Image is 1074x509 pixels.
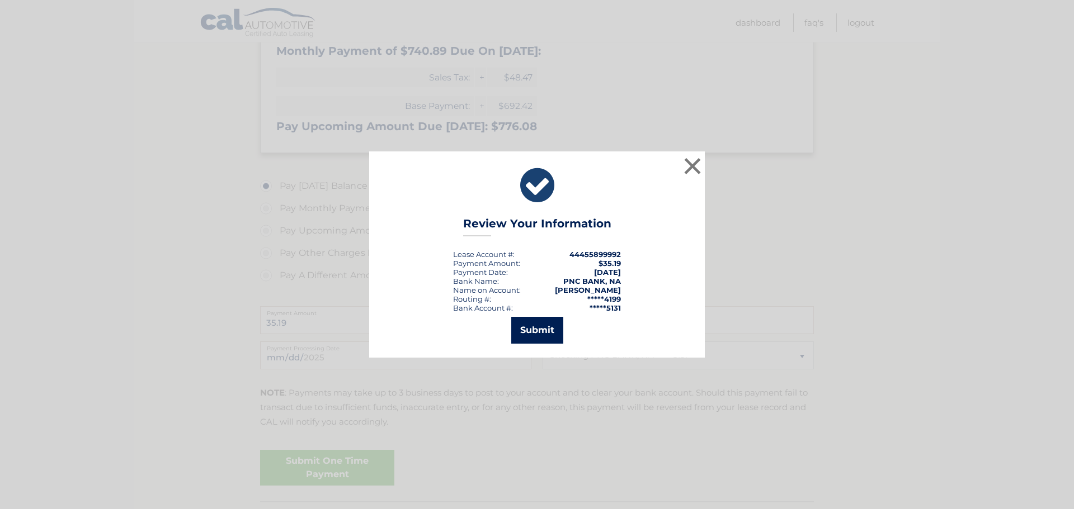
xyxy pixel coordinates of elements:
[453,303,513,312] div: Bank Account #:
[511,317,563,344] button: Submit
[453,259,520,268] div: Payment Amount:
[453,286,521,294] div: Name on Account:
[453,268,506,277] span: Payment Date
[453,294,491,303] div: Routing #:
[453,277,499,286] div: Bank Name:
[453,250,515,259] div: Lease Account #:
[599,259,621,268] span: $35.19
[563,277,621,286] strong: PNC BANK, NA
[569,250,621,259] strong: 44455899992
[463,217,611,236] h3: Review Your Information
[594,268,621,277] span: [DATE]
[555,286,621,294] strong: [PERSON_NAME]
[681,155,704,177] button: ×
[453,268,508,277] div: :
